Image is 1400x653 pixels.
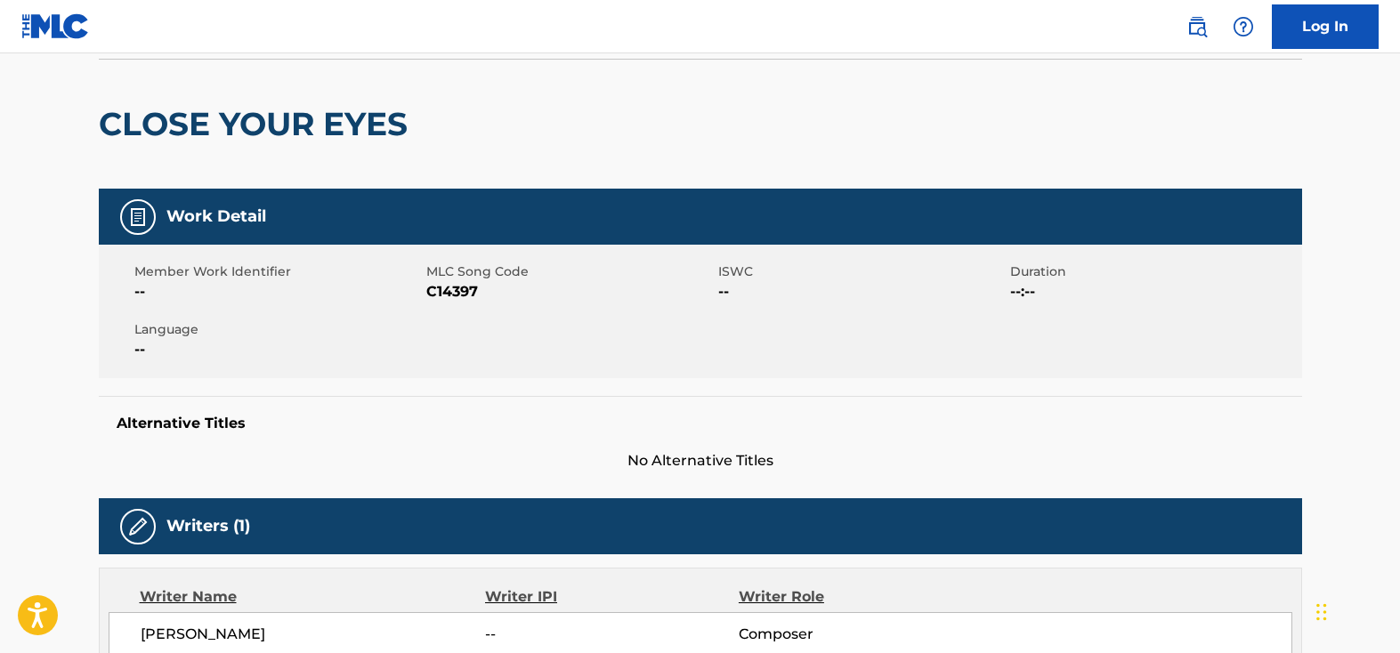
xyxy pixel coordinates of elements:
[739,624,969,645] span: Composer
[166,206,266,227] h5: Work Detail
[117,415,1284,432] h5: Alternative Titles
[485,586,739,608] div: Writer IPI
[718,262,1006,281] span: ISWC
[141,624,486,645] span: [PERSON_NAME]
[426,262,714,281] span: MLC Song Code
[1179,9,1215,44] a: Public Search
[134,281,422,302] span: --
[127,206,149,228] img: Work Detail
[21,13,90,39] img: MLC Logo
[739,586,969,608] div: Writer Role
[134,262,422,281] span: Member Work Identifier
[99,104,417,144] h2: CLOSE YOUR EYES
[1316,585,1327,639] div: Drag
[99,450,1302,472] span: No Alternative Titles
[1186,16,1208,37] img: search
[127,516,149,537] img: Writers
[1010,281,1298,302] span: --:--
[134,320,422,339] span: Language
[1233,16,1254,37] img: help
[166,516,250,536] h5: Writers (1)
[426,281,714,302] span: C14397
[1272,4,1379,49] a: Log In
[134,339,422,360] span: --
[485,624,738,645] span: --
[140,586,486,608] div: Writer Name
[1010,262,1298,281] span: Duration
[718,281,1006,302] span: --
[1311,568,1400,653] iframe: Chat Widget
[1226,9,1261,44] div: Help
